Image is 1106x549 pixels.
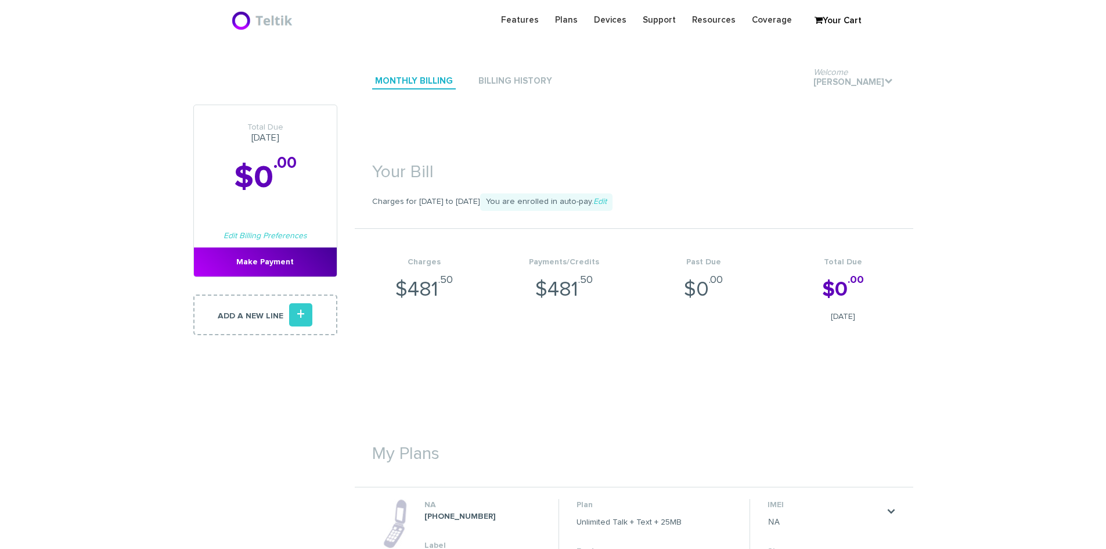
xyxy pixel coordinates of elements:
[355,427,913,469] h1: My Plans
[424,499,540,511] dt: NA
[194,247,337,277] a: Make Payment
[635,9,684,31] a: Support
[372,74,456,89] a: Monthly Billing
[577,499,682,511] dt: Plan
[193,295,337,335] a: Add a new line+
[744,9,800,31] a: Coverage
[493,9,547,31] a: Features
[773,311,913,322] span: [DATE]
[383,499,407,548] img: phone
[773,258,913,267] h4: Total Due
[634,229,774,335] li: $0
[424,512,496,521] strong: [PHONE_NUMBER]
[355,229,495,335] li: $481
[773,229,913,335] li: $0
[547,9,586,31] a: Plans
[577,516,682,528] dd: Unlimited Talk + Text + 25MB
[813,68,848,77] span: Welcome
[355,145,913,188] h1: Your Bill
[809,12,867,30] a: Your Cart
[480,193,613,211] span: You are enrolled in auto-pay.
[355,193,913,211] p: Charges for [DATE] to [DATE]
[231,9,296,32] img: BriteX
[494,258,634,267] h4: Payments/Credits
[355,258,495,267] h4: Charges
[684,9,744,31] a: Resources
[194,123,337,132] span: Total Due
[810,75,896,91] a: Welcome[PERSON_NAME].
[194,161,337,195] h2: $0
[494,229,634,335] li: $481
[634,258,774,267] h4: Past Due
[224,232,307,240] a: Edit Billing Preferences
[848,275,864,285] sup: .00
[438,275,453,285] sup: .50
[887,507,896,516] a: .
[194,123,337,143] h3: [DATE]
[586,9,635,31] a: Devices
[578,275,593,285] sup: .50
[593,198,607,206] a: Edit
[709,275,723,285] sup: .00
[475,74,555,89] a: Billing History
[768,499,884,511] dt: IMEI
[289,303,312,326] i: +
[884,77,893,85] i: .
[273,155,297,171] sup: .00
